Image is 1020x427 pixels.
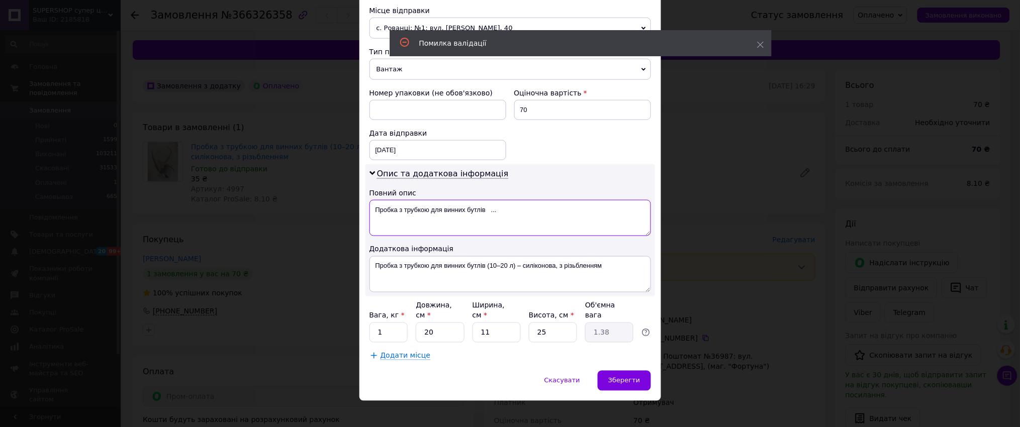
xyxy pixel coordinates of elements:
[369,200,651,236] textarea: Пробка з трубкою для винних бутлів ...
[381,352,431,360] span: Додати місце
[544,377,580,384] span: Скасувати
[369,7,430,15] span: Місце відправки
[369,59,651,80] span: Вантаж
[608,377,640,384] span: Зберегти
[377,169,509,179] span: Опис та додаткова інформація
[369,188,651,198] div: Повний опис
[473,301,505,319] label: Ширина, см
[514,88,651,98] div: Оціночна вартість
[369,128,506,138] div: Дата відправки
[369,48,416,56] span: Тип посилки
[369,244,651,254] div: Додаткова інформація
[369,311,405,319] label: Вага, кг
[369,256,651,292] textarea: Пробка з трубкою для винних бутлів (10–20 л) – силіконова, з різьбленням
[369,88,506,98] div: Номер упаковки (не обов'язково)
[529,311,574,319] label: Висота, см
[419,38,732,48] div: Помилка валідації
[369,18,651,39] span: с. Рованці: №1: вул. [PERSON_NAME], 40
[585,300,633,321] div: Об'ємна вага
[416,301,452,319] label: Довжина, см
